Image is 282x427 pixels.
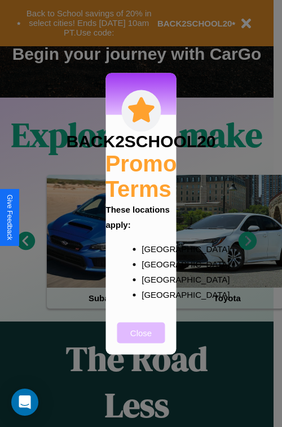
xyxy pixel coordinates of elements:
p: [GEOGRAPHIC_DATA] [142,287,163,302]
button: Close [117,322,165,343]
p: [GEOGRAPHIC_DATA] [142,271,163,287]
p: [GEOGRAPHIC_DATA] [142,256,163,271]
div: Give Feedback [6,195,14,240]
h2: Promo Terms [105,151,177,201]
div: Open Intercom Messenger [11,389,38,416]
h3: BACK2SCHOOL20 [66,131,215,151]
p: [GEOGRAPHIC_DATA] [142,241,163,256]
b: These locations apply: [106,204,170,229]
